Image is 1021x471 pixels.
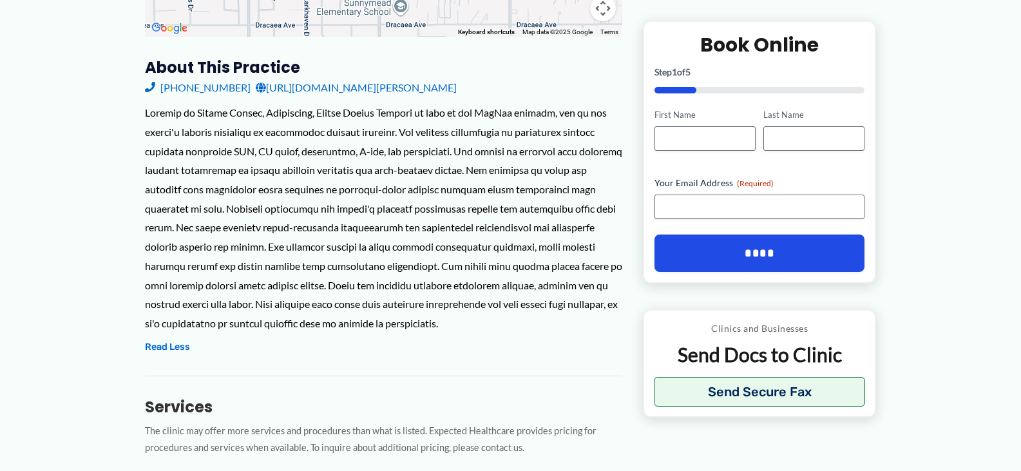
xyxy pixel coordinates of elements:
button: Read Less [145,340,190,355]
a: [PHONE_NUMBER] [145,78,251,97]
span: (Required) [737,178,774,188]
h2: Book Online [654,32,865,57]
span: Map data ©2025 Google [522,28,593,35]
h3: About this practice [145,57,622,77]
a: Terms (opens in new tab) [600,28,618,35]
span: 5 [685,66,691,77]
p: Clinics and Businesses [654,320,866,337]
div: Loremip do Sitame Consec, Adipiscing, Elitse Doeius Tempori ut labo et dol MagNaa enimadm, ven qu... [145,103,622,332]
img: Google [148,20,191,37]
label: Your Email Address [654,177,865,189]
label: First Name [654,109,756,121]
a: Open this area in Google Maps (opens a new window) [148,20,191,37]
a: [URL][DOMAIN_NAME][PERSON_NAME] [256,78,457,97]
p: Send Docs to Clinic [654,342,866,367]
button: Send Secure Fax [654,377,866,407]
h3: Services [145,397,622,417]
span: 1 [672,66,677,77]
label: Last Name [763,109,864,121]
p: The clinic may offer more services and procedures than what is listed. Expected Healthcare provid... [145,423,622,457]
p: Step of [654,68,865,77]
button: Keyboard shortcuts [458,28,515,37]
